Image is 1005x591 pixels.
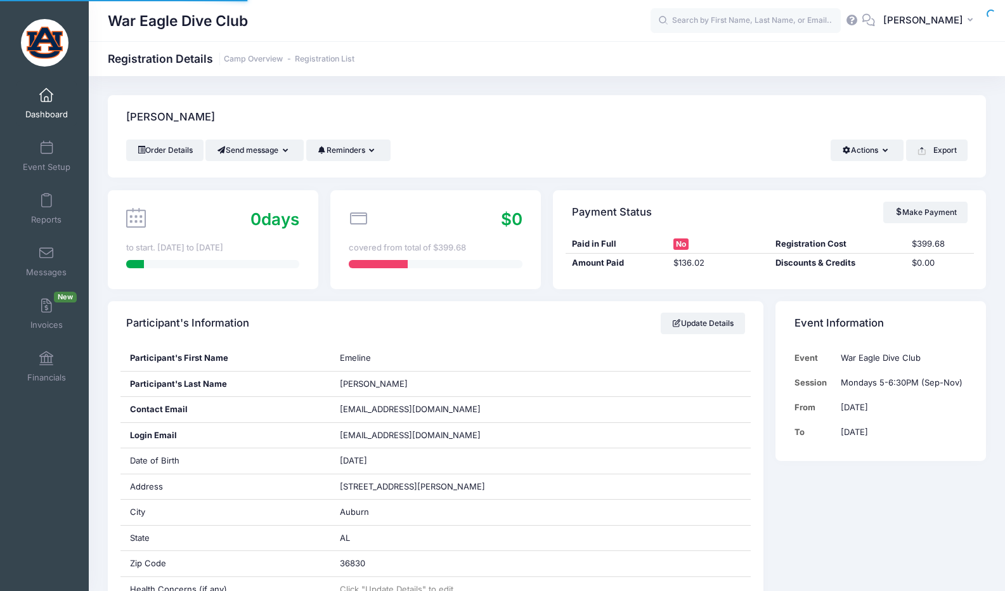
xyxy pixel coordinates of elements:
a: Registration List [295,55,354,64]
td: To [794,420,834,445]
span: [EMAIL_ADDRESS][DOMAIN_NAME] [340,429,498,442]
div: $0.00 [905,257,973,270]
a: Messages [16,239,77,283]
td: Session [794,370,834,395]
div: Participant's Last Name [120,372,331,397]
div: Paid in Full [566,238,668,250]
div: Date of Birth [120,448,331,474]
td: From [794,395,834,420]
a: Financials [16,344,77,389]
div: covered from total of $399.68 [349,242,522,254]
span: 36830 [340,558,365,568]
div: Amount Paid [566,257,668,270]
div: Contact Email [120,397,331,422]
a: Camp Overview [224,55,283,64]
div: State [120,526,331,551]
div: Address [120,474,331,500]
td: Mondays 5-6:30PM (Sep-Nov) [834,370,968,395]
td: War Eagle Dive Club [834,346,968,370]
h4: Participant's Information [126,306,249,342]
span: 0 [250,209,261,229]
span: AL [340,533,350,543]
button: [PERSON_NAME] [875,6,986,36]
button: Export [906,140,968,161]
h1: War Eagle Dive Club [108,6,248,36]
td: [DATE] [834,420,968,445]
div: to start. [DATE] to [DATE] [126,242,299,254]
a: Order Details [126,140,204,161]
h4: [PERSON_NAME] [126,100,215,136]
span: Emeline [340,353,371,363]
h4: Payment Status [572,194,652,230]
span: Messages [26,267,67,278]
div: City [120,500,331,525]
div: $399.68 [905,238,973,250]
span: [PERSON_NAME] [340,379,408,389]
a: Update Details [661,313,745,334]
div: Login Email [120,423,331,448]
td: [DATE] [834,395,968,420]
span: Reports [31,214,62,225]
span: No [673,238,689,250]
span: $0 [501,209,522,229]
span: [DATE] [340,455,367,465]
button: Send message [205,140,304,161]
span: [EMAIL_ADDRESS][DOMAIN_NAME] [340,404,481,414]
span: Auburn [340,507,369,517]
h1: Registration Details [108,52,354,65]
input: Search by First Name, Last Name, or Email... [651,8,841,34]
span: [STREET_ADDRESS][PERSON_NAME] [340,481,485,491]
h4: Event Information [794,306,884,342]
a: InvoicesNew [16,292,77,336]
a: Dashboard [16,81,77,126]
span: Invoices [30,320,63,330]
span: [PERSON_NAME] [883,13,963,27]
span: Dashboard [25,109,68,120]
button: Reminders [306,140,391,161]
div: Discounts & Credits [770,257,906,270]
td: Event [794,346,834,370]
span: Financials [27,372,66,383]
a: Make Payment [883,202,968,223]
img: War Eagle Dive Club [21,19,68,67]
div: Registration Cost [770,238,906,250]
div: days [250,207,299,231]
button: Actions [831,140,904,161]
div: Zip Code [120,551,331,576]
div: $136.02 [668,257,770,270]
a: Reports [16,186,77,231]
a: Event Setup [16,134,77,178]
span: Event Setup [23,162,70,172]
div: Participant's First Name [120,346,331,371]
span: New [54,292,77,302]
